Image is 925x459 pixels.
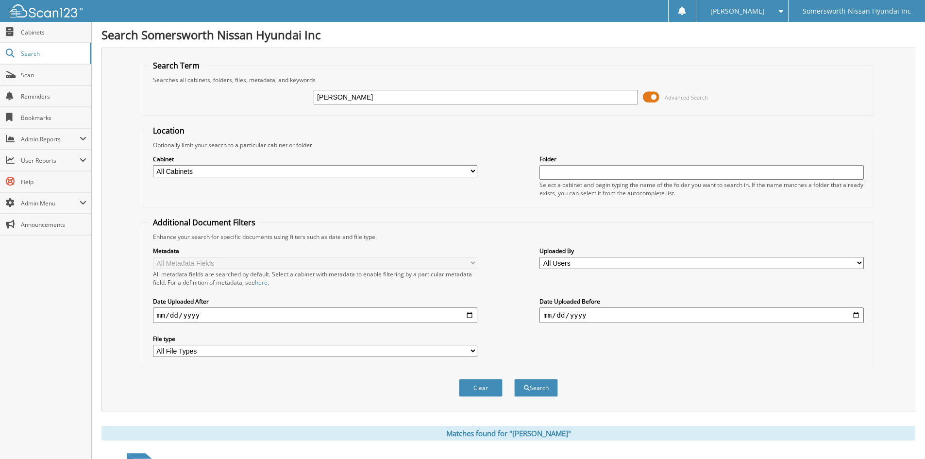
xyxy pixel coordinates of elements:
[21,199,80,207] span: Admin Menu
[153,247,477,255] label: Metadata
[21,114,86,122] span: Bookmarks
[539,247,864,255] label: Uploaded By
[21,50,85,58] span: Search
[101,426,915,441] div: Matches found for "[PERSON_NAME]"
[21,178,86,186] span: Help
[101,27,915,43] h1: Search Somersworth Nissan Hyundai Inc
[514,379,558,397] button: Search
[148,233,869,241] div: Enhance your search for specific documents using filters such as date and file type.
[803,8,911,14] span: Somersworth Nissan Hyundai Inc
[539,181,864,197] div: Select a cabinet and begin typing the name of the folder you want to search in. If the name match...
[153,270,477,287] div: All metadata fields are searched by default. Select a cabinet with metadata to enable filtering b...
[459,379,503,397] button: Clear
[153,335,477,343] label: File type
[710,8,765,14] span: [PERSON_NAME]
[21,71,86,79] span: Scan
[153,297,477,306] label: Date Uploaded After
[21,156,80,165] span: User Reports
[539,155,864,163] label: Folder
[539,307,864,323] input: end
[148,141,869,149] div: Optionally limit your search to a particular cabinet or folder
[665,94,708,101] span: Advanced Search
[148,76,869,84] div: Searches all cabinets, folders, files, metadata, and keywords
[255,278,268,287] a: here
[21,92,86,101] span: Reminders
[21,221,86,229] span: Announcements
[21,28,86,36] span: Cabinets
[10,4,83,17] img: scan123-logo-white.svg
[148,60,204,71] legend: Search Term
[21,135,80,143] span: Admin Reports
[148,217,260,228] legend: Additional Document Filters
[148,125,189,136] legend: Location
[153,307,477,323] input: start
[539,297,864,306] label: Date Uploaded Before
[153,155,477,163] label: Cabinet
